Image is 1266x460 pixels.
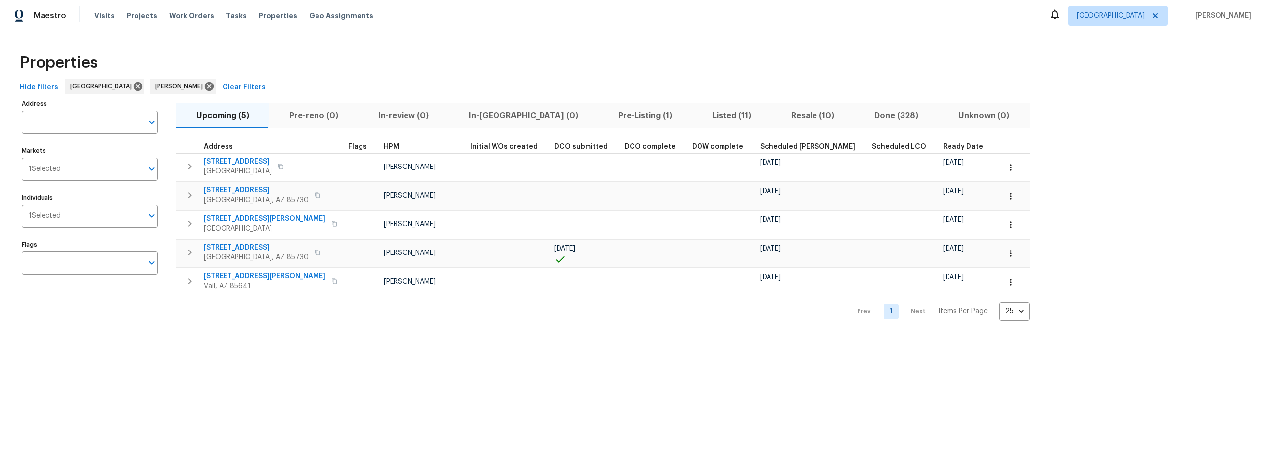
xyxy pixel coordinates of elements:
label: Flags [22,242,158,248]
span: DCO submitted [554,143,608,150]
span: [DATE] [943,216,964,223]
button: Clear Filters [219,79,270,97]
div: [GEOGRAPHIC_DATA] [65,79,144,94]
span: [STREET_ADDRESS] [204,157,272,167]
span: [DATE] [760,216,781,223]
span: [DATE] [760,159,781,166]
span: Pre-Listing (1) [604,109,686,123]
span: [GEOGRAPHIC_DATA], AZ 85730 [204,195,309,205]
nav: Pagination Navigation [848,302,1030,321]
span: Done (328) [860,109,933,123]
span: [STREET_ADDRESS][PERSON_NAME] [204,214,325,224]
span: [DATE] [943,245,964,252]
span: Flags [348,143,367,150]
label: Individuals [22,195,158,201]
span: [DATE] [943,159,964,166]
div: [PERSON_NAME] [150,79,216,94]
span: In-[GEOGRAPHIC_DATA] (0) [454,109,592,123]
span: Geo Assignments [309,11,373,21]
span: Unknown (0) [945,109,1024,123]
span: [DATE] [943,274,964,281]
span: 1 Selected [29,165,61,173]
button: Open [145,256,159,270]
span: [DATE] [760,274,781,281]
label: Address [22,101,158,107]
span: [GEOGRAPHIC_DATA] [204,224,325,234]
span: 1 Selected [29,212,61,220]
span: Upcoming (5) [182,109,263,123]
span: [DATE] [760,188,781,195]
span: Tasks [226,12,247,19]
span: Ready Date [943,143,983,150]
button: Hide filters [16,79,62,97]
span: [PERSON_NAME] [384,250,436,256]
a: Goto page 1 [884,304,899,319]
span: Visits [94,11,115,21]
span: Hide filters [20,82,58,94]
span: Vail, AZ 85641 [204,281,325,291]
span: [GEOGRAPHIC_DATA] [70,82,136,91]
span: [PERSON_NAME] [384,221,436,228]
span: [STREET_ADDRESS][PERSON_NAME] [204,271,325,281]
label: Markets [22,148,158,154]
span: Properties [259,11,297,21]
span: D0W complete [692,143,743,150]
span: DCO complete [625,143,676,150]
button: Open [145,115,159,129]
span: [PERSON_NAME] [1191,11,1251,21]
span: In-review (0) [364,109,443,123]
span: [GEOGRAPHIC_DATA], AZ 85730 [204,252,309,262]
span: Scheduled LCO [872,143,926,150]
span: [PERSON_NAME] [155,82,207,91]
span: Scheduled [PERSON_NAME] [760,143,855,150]
div: 25 [999,298,1030,324]
span: [DATE] [554,245,575,252]
p: Items Per Page [938,306,988,316]
span: [DATE] [760,245,781,252]
span: Initial WOs created [470,143,538,150]
span: [PERSON_NAME] [384,164,436,170]
span: Resale (10) [777,109,849,123]
span: [STREET_ADDRESS] [204,243,309,252]
span: Work Orders [169,11,214,21]
span: [STREET_ADDRESS] [204,185,309,195]
span: Maestro [34,11,66,21]
span: Properties [20,58,98,68]
span: [GEOGRAPHIC_DATA] [1077,11,1145,21]
span: Listed (11) [698,109,766,123]
button: Open [145,209,159,223]
button: Open [145,162,159,176]
span: Projects [127,11,157,21]
span: Pre-reno (0) [275,109,352,123]
span: HPM [384,143,399,150]
span: [GEOGRAPHIC_DATA] [204,167,272,176]
span: [DATE] [943,188,964,195]
span: [PERSON_NAME] [384,278,436,285]
span: Clear Filters [223,82,266,94]
span: [PERSON_NAME] [384,192,436,199]
span: Address [204,143,233,150]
